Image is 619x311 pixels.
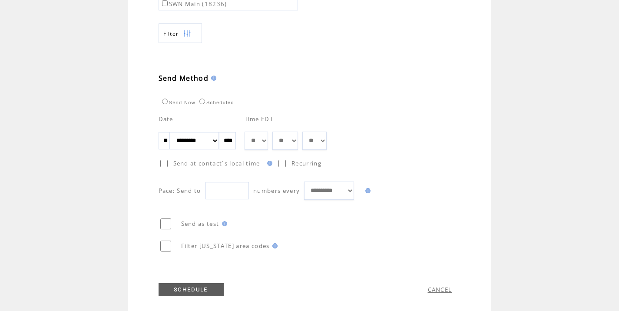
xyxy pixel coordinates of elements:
input: Send Now [162,99,168,104]
span: Time EDT [245,115,274,123]
a: CANCEL [428,286,452,294]
a: SCHEDULE [159,283,224,296]
span: Send Method [159,73,209,83]
input: SWN Main (18236) [162,0,168,6]
img: help.gif [265,161,272,166]
label: Send Now [160,100,195,105]
span: Pace: Send to [159,187,201,195]
label: Scheduled [197,100,234,105]
span: numbers every [253,187,300,195]
span: Send as test [181,220,219,228]
span: Filter [US_STATE] area codes [181,242,270,250]
img: help.gif [209,76,216,81]
span: Date [159,115,173,123]
span: Send at contact`s local time [173,159,260,167]
img: help.gif [270,243,278,248]
a: Filter [159,23,202,43]
input: Scheduled [199,99,205,104]
img: filters.png [183,24,191,43]
img: help.gif [219,221,227,226]
img: help.gif [363,188,371,193]
span: Show filters [163,30,179,37]
span: Recurring [291,159,321,167]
